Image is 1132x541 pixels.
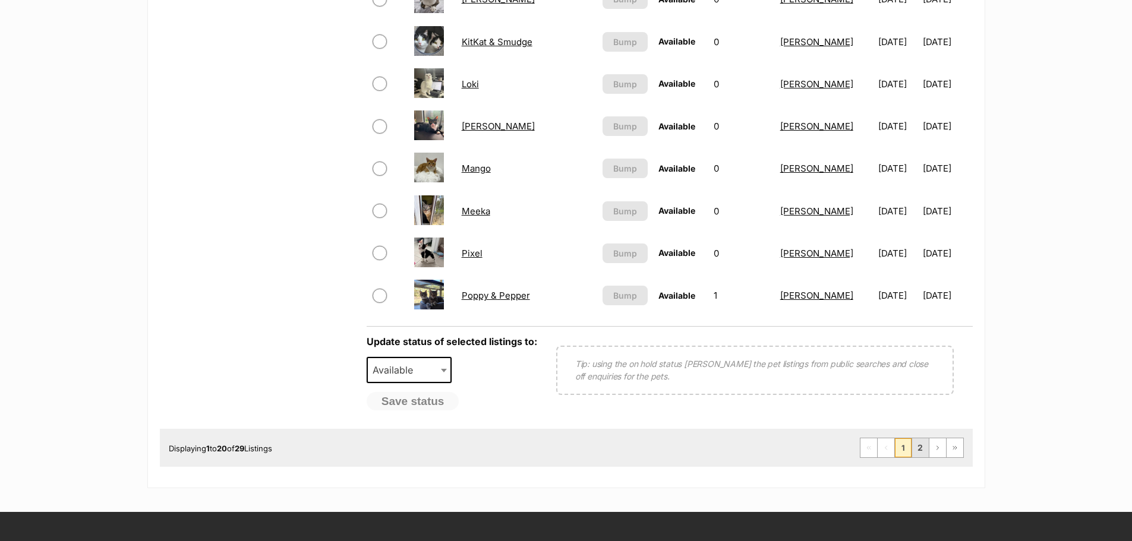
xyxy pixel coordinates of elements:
a: Loki [462,78,479,90]
td: [DATE] [874,233,922,274]
td: [DATE] [923,21,971,62]
td: [DATE] [874,64,922,105]
a: [PERSON_NAME] [780,78,853,90]
td: [DATE] [874,275,922,316]
p: Tip: using the on hold status [PERSON_NAME] the pet listings from public searches and close off e... [575,357,935,382]
a: [PERSON_NAME] [780,121,853,132]
span: Bump [613,289,637,302]
td: [DATE] [874,106,922,147]
span: Available [658,36,695,46]
span: Bump [613,36,637,48]
nav: Pagination [860,438,964,458]
span: Page 1 [895,438,912,457]
td: [DATE] [923,106,971,147]
span: Displaying to of Listings [169,444,272,453]
a: Page 2 [912,438,929,457]
span: Available [658,78,695,88]
a: [PERSON_NAME] [780,163,853,174]
span: Bump [613,78,637,90]
td: 0 [709,233,774,274]
a: [PERSON_NAME] [780,36,853,48]
span: First page [860,438,877,457]
span: Bump [613,162,637,175]
td: [DATE] [923,275,971,316]
td: 0 [709,21,774,62]
td: 1 [709,275,774,316]
span: Available [368,362,425,378]
button: Save status [367,392,459,411]
td: [DATE] [874,148,922,189]
td: [DATE] [923,191,971,232]
td: 0 [709,64,774,105]
span: Available [658,290,695,300]
td: [DATE] [923,148,971,189]
span: Bump [613,247,637,260]
label: Update status of selected listings to: [367,336,537,347]
span: Bump [613,205,637,217]
a: KitKat & Smudge [462,36,532,48]
button: Bump [603,116,648,136]
td: [DATE] [923,233,971,274]
td: [DATE] [874,191,922,232]
span: Available [658,205,695,216]
a: Mango [462,163,491,174]
a: Poppy & Pepper [462,290,530,301]
span: Previous page [878,438,894,457]
button: Bump [603,243,648,263]
a: [PERSON_NAME] [780,248,853,259]
td: [DATE] [874,21,922,62]
span: Bump [613,120,637,132]
span: Available [658,121,695,131]
strong: 29 [235,444,244,453]
button: Bump [603,32,648,52]
a: Meeka [462,205,490,217]
a: [PERSON_NAME] [780,290,853,301]
button: Bump [603,201,648,221]
strong: 20 [217,444,227,453]
a: Last page [947,438,963,457]
td: [DATE] [923,64,971,105]
a: Next page [929,438,946,457]
button: Bump [603,159,648,178]
a: [PERSON_NAME] [780,205,853,217]
td: 0 [709,148,774,189]
span: Available [658,163,695,173]
span: Available [658,248,695,258]
span: Available [367,357,452,383]
strong: 1 [206,444,210,453]
button: Bump [603,74,648,94]
a: [PERSON_NAME] [462,121,535,132]
a: Pixel [462,248,483,259]
td: 0 [709,191,774,232]
button: Bump [603,286,648,305]
td: 0 [709,106,774,147]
